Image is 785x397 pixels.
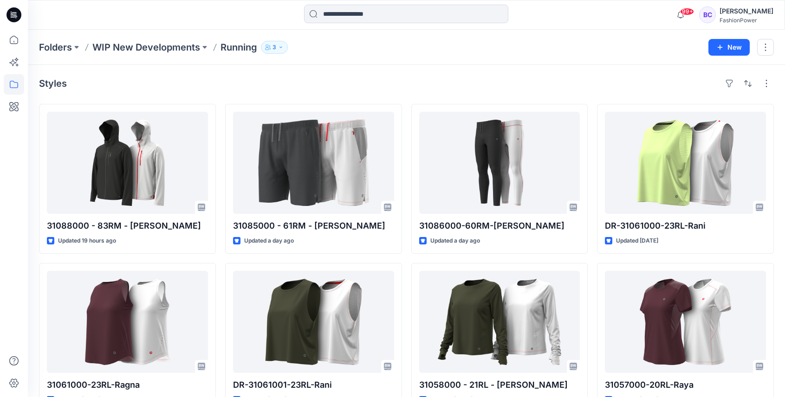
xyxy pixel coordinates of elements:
a: 31086000-60RM-Renee [419,112,580,214]
p: 3 [272,42,276,52]
p: Running [221,41,257,54]
p: 31058000 - 21RL - [PERSON_NAME] [419,378,580,391]
div: [PERSON_NAME] [720,6,773,17]
a: 31088000 - 83RM - Reed [47,112,208,214]
div: FashionPower [720,17,773,24]
a: DR-31061000-23RL-Rani [605,112,766,214]
div: BC [699,6,716,23]
p: DR-31061000-23RL-Rani [605,219,766,232]
a: Folders [39,41,72,54]
p: 31088000 - 83RM - [PERSON_NAME] [47,219,208,232]
p: DR-31061001-23RL-Rani [233,378,394,391]
p: 31086000-60RM-[PERSON_NAME] [419,219,580,232]
a: 31061000-23RL-Ragna [47,271,208,373]
p: Updated a day ago [244,236,294,246]
button: 3 [261,41,288,54]
h4: Styles [39,78,67,89]
p: Updated a day ago [430,236,480,246]
a: 31057000-20RL-Raya [605,271,766,373]
p: 31057000-20RL-Raya [605,378,766,391]
a: WIP New Developments [92,41,200,54]
a: DR-31061001-23RL-Rani [233,271,394,373]
p: 31061000-23RL-Ragna [47,378,208,391]
a: 31058000 - 21RL - Ravita [419,271,580,373]
p: 31085000 - 61RM - [PERSON_NAME] [233,219,394,232]
p: Updated [DATE] [616,236,658,246]
span: 99+ [680,8,694,15]
a: 31085000 - 61RM - Rufus [233,112,394,214]
p: Updated 19 hours ago [58,236,116,246]
button: New [708,39,750,56]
